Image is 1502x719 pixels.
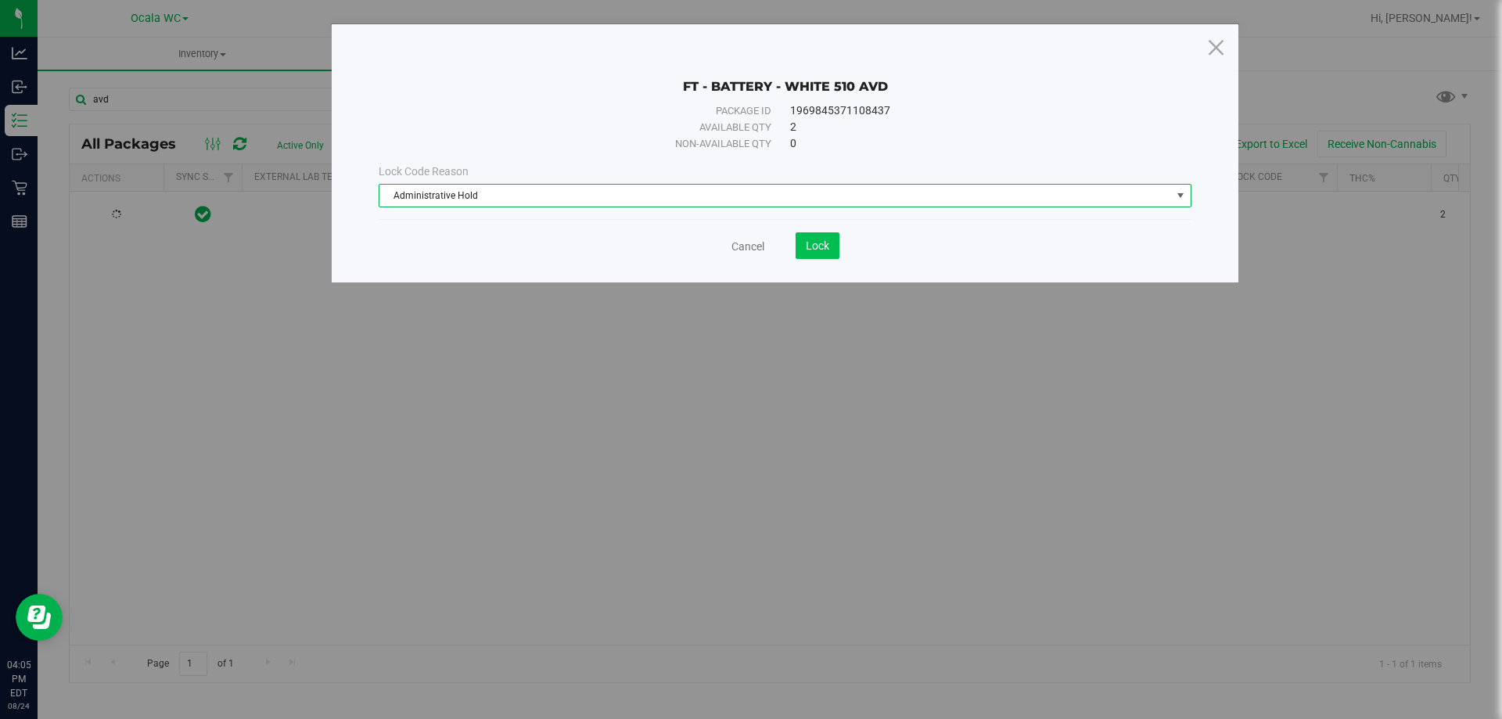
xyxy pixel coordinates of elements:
[379,165,469,178] span: Lock Code Reason
[379,56,1191,95] div: FT - BATTERY - WHITE 510 AVD
[790,135,1156,152] div: 0
[806,239,829,252] span: Lock
[790,102,1156,119] div: 1969845371108437
[379,185,1171,207] span: Administrative Hold
[414,136,771,152] div: Non-available qty
[16,594,63,641] iframe: Resource center
[1171,185,1191,207] span: select
[790,119,1156,135] div: 2
[414,120,771,135] div: Available qty
[414,103,771,119] div: Package ID
[796,232,839,259] button: Lock
[731,239,764,254] a: Cancel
